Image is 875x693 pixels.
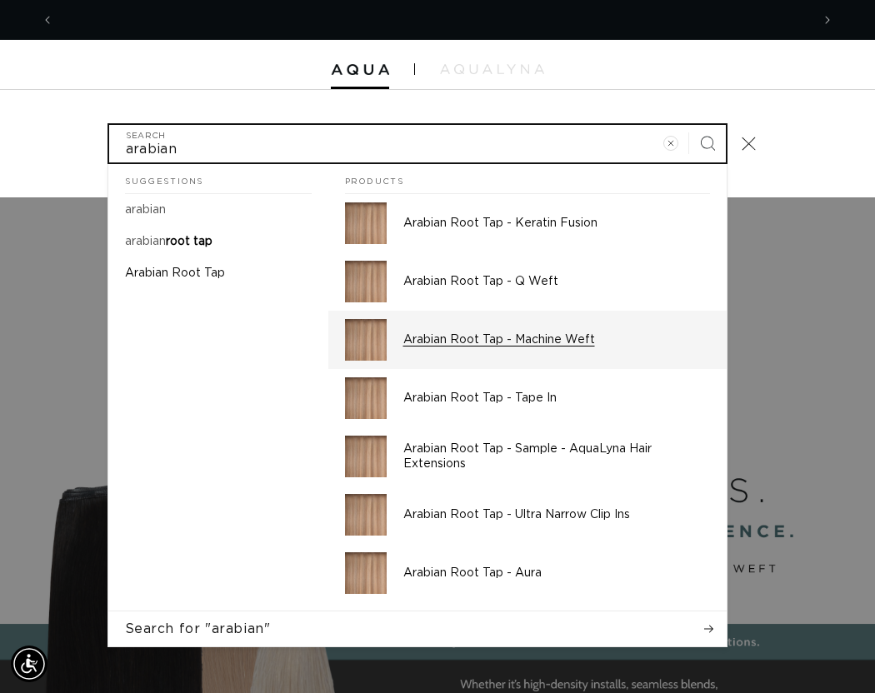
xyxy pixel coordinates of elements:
[809,4,846,36] button: Next announcement
[652,125,689,162] button: Clear search term
[108,226,328,257] a: arabian root tap
[328,194,727,252] a: Arabian Root Tap - Keratin Fusion
[328,427,727,486] a: Arabian Root Tap - Sample - AquaLyna Hair Extensions
[345,377,387,419] img: Arabian Root Tap - Tape In
[345,164,710,194] h2: Products
[108,194,328,226] a: arabian
[166,236,212,247] span: root tap
[345,202,387,244] img: Arabian Root Tap - Keratin Fusion
[403,507,710,522] p: Arabian Root Tap - Ultra Narrow Clip Ins
[125,236,166,247] mark: arabian
[125,266,225,281] p: Arabian Root Tap
[403,391,710,406] p: Arabian Root Tap - Tape In
[345,261,387,302] img: Arabian Root Tap - Q Weft
[403,216,710,231] p: Arabian Root Tap - Keratin Fusion
[403,274,710,289] p: Arabian Root Tap - Q Weft
[29,4,66,36] button: Previous announcement
[328,252,727,311] a: Arabian Root Tap - Q Weft
[125,164,312,194] h2: Suggestions
[345,436,387,477] img: Arabian Root Tap - Sample - AquaLyna Hair Extensions
[345,319,387,361] img: Arabian Root Tap - Machine Weft
[403,566,710,581] p: Arabian Root Tap - Aura
[345,494,387,536] img: Arabian Root Tap - Ultra Narrow Clip Ins
[689,125,726,162] button: Search
[328,369,727,427] a: Arabian Root Tap - Tape In
[731,126,767,162] button: Close
[403,441,710,471] p: Arabian Root Tap - Sample - AquaLyna Hair Extensions
[125,204,166,216] mark: arabian
[11,646,47,682] div: Accessibility Menu
[345,552,387,594] img: Arabian Root Tap - Aura
[403,332,710,347] p: Arabian Root Tap - Machine Weft
[328,486,727,544] a: Arabian Root Tap - Ultra Narrow Clip Ins
[108,257,328,289] a: Arabian Root Tap
[328,544,727,602] a: Arabian Root Tap - Aura
[125,234,212,249] p: arabian root tap
[109,125,726,162] input: Search
[125,620,271,638] span: Search for "arabian"
[331,64,389,76] img: Aqua Hair Extensions
[125,202,166,217] p: arabian
[440,64,544,74] img: aqualyna.com
[328,311,727,369] a: Arabian Root Tap - Machine Weft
